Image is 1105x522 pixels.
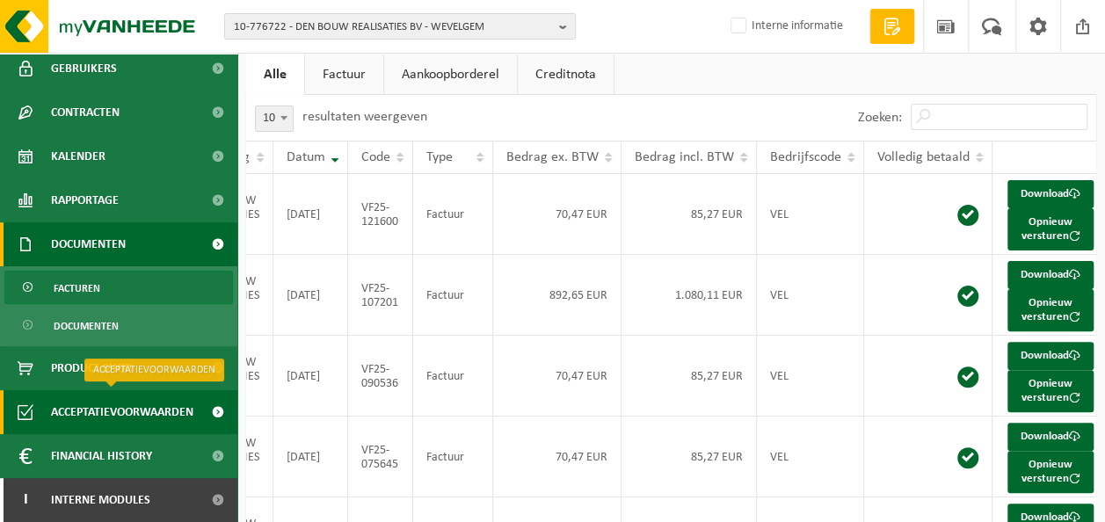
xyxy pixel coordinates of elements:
[1007,289,1094,331] button: Opnieuw versturen
[18,478,33,522] span: I
[757,417,864,497] td: VEL
[757,255,864,336] td: VEL
[287,150,325,164] span: Datum
[246,54,304,95] a: Alle
[348,417,413,497] td: VF25-075645
[506,150,599,164] span: Bedrag ex. BTW
[51,91,120,134] span: Contracten
[51,47,117,91] span: Gebruikers
[51,178,119,222] span: Rapportage
[51,346,131,390] span: Product Shop
[4,308,233,342] a: Documenten
[622,174,757,255] td: 85,27 EUR
[413,336,493,417] td: Factuur
[413,174,493,255] td: Factuur
[757,336,864,417] td: VEL
[273,336,348,417] td: [DATE]
[273,255,348,336] td: [DATE]
[4,271,233,304] a: Facturen
[361,150,390,164] span: Code
[622,255,757,336] td: 1.080,11 EUR
[727,13,843,40] label: Interne informatie
[54,272,100,305] span: Facturen
[51,134,105,178] span: Kalender
[256,106,293,131] span: 10
[348,255,413,336] td: VF25-107201
[54,309,119,343] span: Documenten
[1007,451,1094,493] button: Opnieuw versturen
[1007,342,1094,370] a: Download
[224,13,576,40] button: 10-776722 - DEN BOUW REALISATIES BV - WEVELGEM
[273,174,348,255] td: [DATE]
[493,255,622,336] td: 892,65 EUR
[1007,370,1094,412] button: Opnieuw versturen
[518,54,614,95] a: Creditnota
[348,336,413,417] td: VF25-090536
[493,174,622,255] td: 70,47 EUR
[384,54,517,95] a: Aankoopborderel
[877,150,970,164] span: Volledig betaald
[426,150,453,164] span: Type
[413,417,493,497] td: Factuur
[273,417,348,497] td: [DATE]
[51,434,152,478] span: Financial History
[302,110,427,124] label: resultaten weergeven
[234,14,552,40] span: 10-776722 - DEN BOUW REALISATIES BV - WEVELGEM
[622,417,757,497] td: 85,27 EUR
[1007,180,1094,208] a: Download
[622,336,757,417] td: 85,27 EUR
[51,478,150,522] span: Interne modules
[1007,208,1094,250] button: Opnieuw versturen
[858,111,902,125] label: Zoeken:
[1007,423,1094,451] a: Download
[413,255,493,336] td: Factuur
[493,336,622,417] td: 70,47 EUR
[635,150,734,164] span: Bedrag incl. BTW
[51,222,126,266] span: Documenten
[305,54,383,95] a: Factuur
[493,417,622,497] td: 70,47 EUR
[51,390,193,434] span: Acceptatievoorwaarden
[770,150,841,164] span: Bedrijfscode
[255,105,294,132] span: 10
[757,174,864,255] td: VEL
[348,174,413,255] td: VF25-121600
[1007,261,1094,289] a: Download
